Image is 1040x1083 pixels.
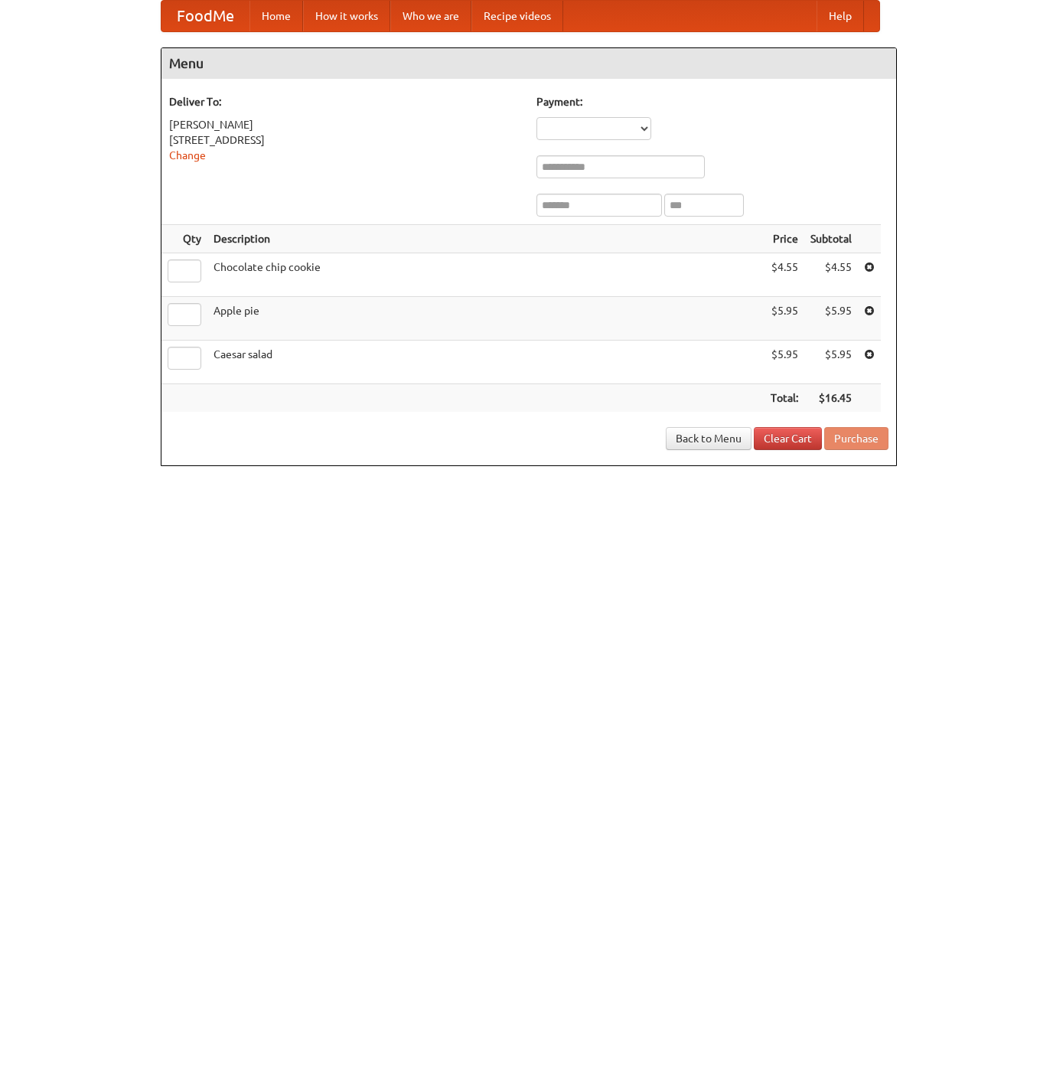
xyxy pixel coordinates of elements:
[754,427,822,450] a: Clear Cart
[169,149,206,161] a: Change
[471,1,563,31] a: Recipe videos
[169,117,521,132] div: [PERSON_NAME]
[536,94,888,109] h5: Payment:
[804,341,858,384] td: $5.95
[303,1,390,31] a: How it works
[390,1,471,31] a: Who we are
[804,297,858,341] td: $5.95
[765,253,804,297] td: $4.55
[169,132,521,148] div: [STREET_ADDRESS]
[161,48,896,79] h4: Menu
[765,341,804,384] td: $5.95
[824,427,888,450] button: Purchase
[161,225,207,253] th: Qty
[817,1,864,31] a: Help
[169,94,521,109] h5: Deliver To:
[161,1,249,31] a: FoodMe
[249,1,303,31] a: Home
[207,341,765,384] td: Caesar salad
[666,427,751,450] a: Back to Menu
[765,225,804,253] th: Price
[207,297,765,341] td: Apple pie
[804,253,858,297] td: $4.55
[804,384,858,413] th: $16.45
[207,253,765,297] td: Chocolate chip cookie
[804,225,858,253] th: Subtotal
[765,297,804,341] td: $5.95
[207,225,765,253] th: Description
[765,384,804,413] th: Total:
